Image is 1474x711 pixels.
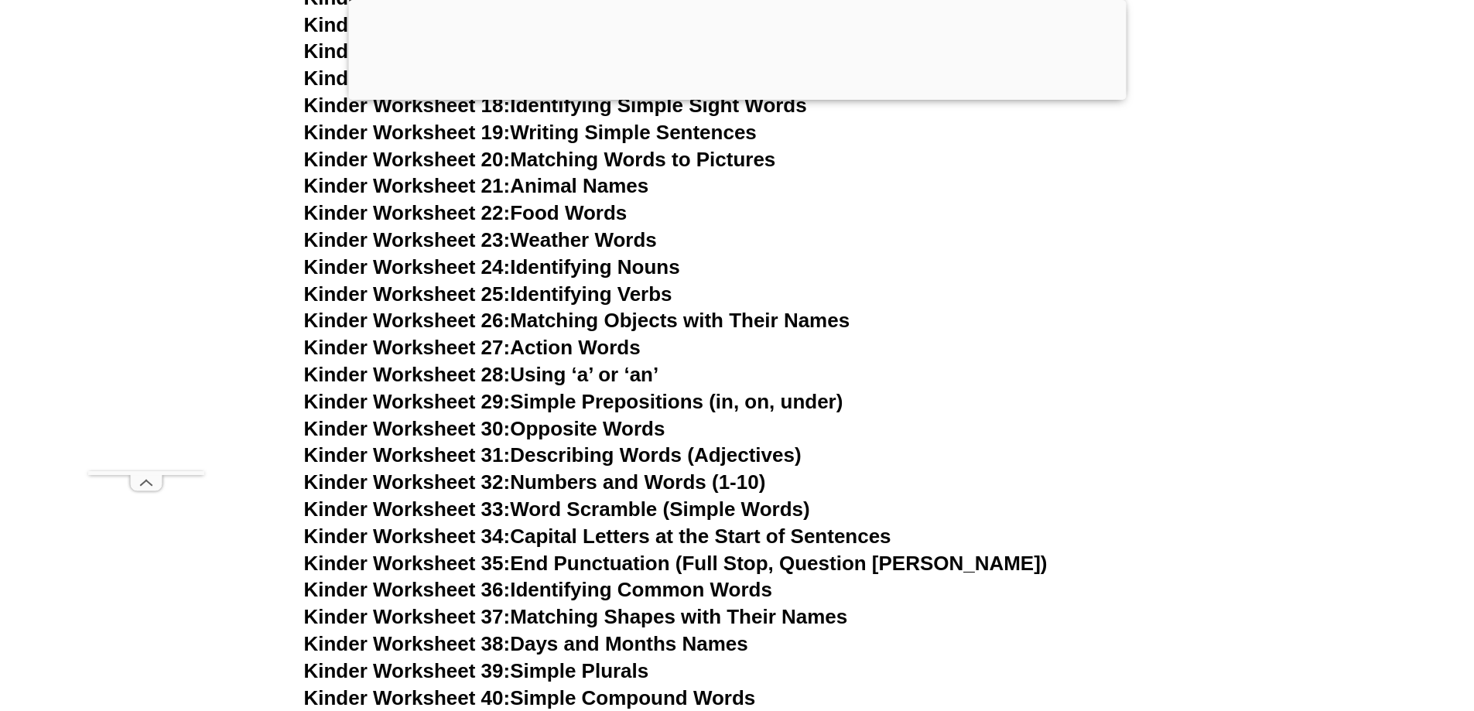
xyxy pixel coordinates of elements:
span: Kinder Worksheet 30: [304,417,511,440]
span: Kinder Worksheet 21: [304,174,511,197]
span: Kinder Worksheet 29: [304,390,511,413]
iframe: Chat Widget [1216,536,1474,711]
a: Kinder Worksheet 40:Simple Compound Words [304,686,756,709]
a: Kinder Worksheet 19:Writing Simple Sentences [304,121,757,144]
a: Kinder Worksheet 37:Matching Shapes with Their Names [304,605,848,628]
span: Kinder Worksheet 31: [304,443,511,467]
a: Kinder Worksheet 21:Animal Names [304,174,649,197]
span: Kinder Worksheet 19: [304,121,511,144]
span: Kinder Worksheet 39: [304,659,511,682]
a: Kinder Worksheet 15:Simple Word Families (e.g., cat, bat, hat) [304,13,895,36]
a: Kinder Worksheet 17:Tracing Simple Words [304,67,721,90]
span: Kinder Worksheet 26: [304,309,511,332]
a: Kinder Worksheet 33:Word Scramble (Simple Words) [304,497,810,521]
span: Kinder Worksheet 40: [304,686,511,709]
span: Kinder Worksheet 16: [304,39,511,63]
iframe: Advertisement [88,36,204,471]
a: Kinder Worksheet 38:Days and Months Names [304,632,748,655]
a: Kinder Worksheet 25:Identifying Verbs [304,282,672,306]
a: Kinder Worksheet 27:Action Words [304,336,641,359]
span: Kinder Worksheet 37: [304,605,511,628]
span: Kinder Worksheet 34: [304,525,511,548]
span: Kinder Worksheet 36: [304,578,511,601]
span: Kinder Worksheet 28: [304,363,511,386]
span: Kinder Worksheet 33: [304,497,511,521]
a: Kinder Worksheet 26:Matching Objects with Their Names [304,309,850,332]
a: Kinder Worksheet 18:Identifying Simple Sight Words [304,94,807,117]
a: Kinder Worksheet 29:Simple Prepositions (in, on, under) [304,390,843,413]
span: Kinder Worksheet 15: [304,13,511,36]
span: Kinder Worksheet 27: [304,336,511,359]
a: Kinder Worksheet 30:Opposite Words [304,417,665,440]
a: Kinder Worksheet 35:End Punctuation (Full Stop, Question [PERSON_NAME]) [304,552,1048,575]
a: Kinder Worksheet 16:Matching Pictures to Words [304,39,776,63]
span: Kinder Worksheet 18: [304,94,511,117]
a: Kinder Worksheet 24:Identifying Nouns [304,255,680,279]
a: Kinder Worksheet 22:Food Words [304,201,628,224]
a: Kinder Worksheet 28:Using ‘a’ or ‘an’ [304,363,659,386]
a: Kinder Worksheet 36:Identifying Common Words [304,578,772,601]
span: Kinder Worksheet 24: [304,255,511,279]
span: Kinder Worksheet 17: [304,67,511,90]
a: Kinder Worksheet 34:Capital Letters at the Start of Sentences [304,525,891,548]
a: Kinder Worksheet 39:Simple Plurals [304,659,649,682]
a: Kinder Worksheet 20:Matching Words to Pictures [304,148,776,171]
span: Kinder Worksheet 32: [304,470,511,494]
span: Kinder Worksheet 22: [304,201,511,224]
span: Kinder Worksheet 23: [304,228,511,251]
a: Kinder Worksheet 31:Describing Words (Adjectives) [304,443,802,467]
span: Kinder Worksheet 35: [304,552,511,575]
a: Kinder Worksheet 23:Weather Words [304,228,657,251]
span: Kinder Worksheet 20: [304,148,511,171]
span: Kinder Worksheet 25: [304,282,511,306]
a: Kinder Worksheet 32:Numbers and Words (1-10) [304,470,766,494]
span: Kinder Worksheet 38: [304,632,511,655]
